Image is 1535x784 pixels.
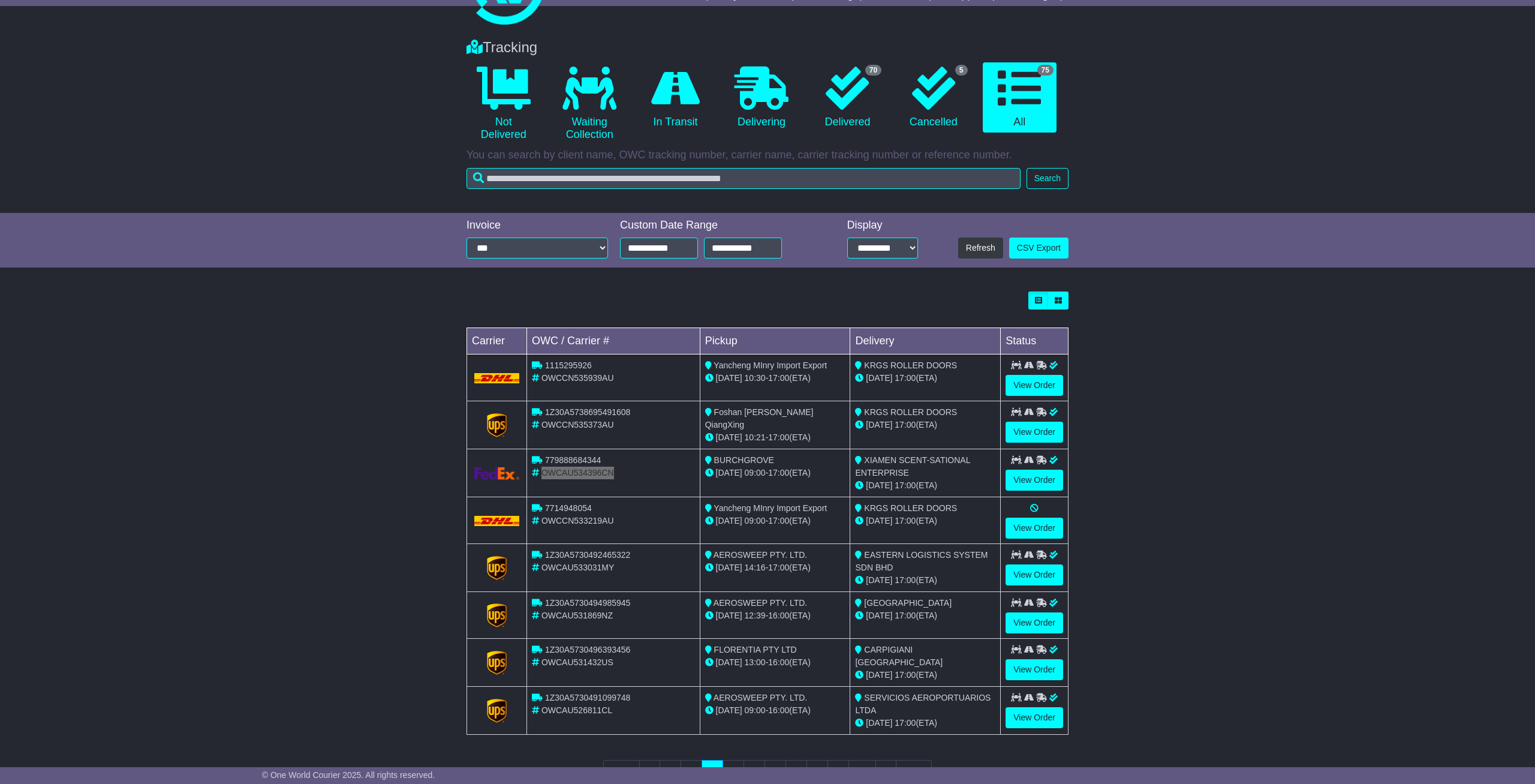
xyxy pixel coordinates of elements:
span: AEROSWEEP PTY. LTD. [714,598,807,608]
span: 75 [1037,65,1054,76]
img: GetCarrierServiceLogo [487,603,507,627]
span: XIAMEN SCENT-SATIONAL ENTERPRISE [855,455,970,477]
span: [DATE] [866,480,892,490]
a: In Transit [639,62,712,133]
div: - (ETA) [705,704,845,717]
span: [DATE] [866,611,892,620]
span: [DATE] [866,718,892,728]
span: 10:21 [745,432,766,442]
div: (ETA) [855,574,995,587]
span: 17:00 [768,563,789,572]
a: CSV Export [1009,238,1069,259]
td: Status [1001,328,1069,355]
img: GetCarrierServiceLogo [487,699,507,723]
span: [DATE] [716,705,742,715]
div: Invoice [466,219,608,232]
span: 16:00 [768,705,789,715]
div: (ETA) [855,372,995,385]
span: SERVICIOS AEROPORTUARIOS LTDA [855,693,991,715]
div: Tracking [460,39,1074,56]
span: 13:00 [745,657,766,667]
a: View Order [1006,518,1063,539]
img: DHL.png [474,373,519,383]
span: 17:00 [895,670,916,680]
span: 10:30 [745,373,766,383]
td: Carrier [467,328,527,355]
span: 09:00 [745,705,766,715]
span: 12:39 [745,611,766,620]
span: [DATE] [866,373,892,383]
span: [DATE] [866,670,892,680]
img: GetCarrierServiceLogo [487,413,507,437]
span: 1Z30A5730491099748 [545,693,630,702]
a: Delivering [724,62,798,133]
span: 779888684344 [545,455,601,465]
span: AEROSWEEP PTY. LTD. [714,693,807,702]
button: Refresh [958,238,1003,259]
span: 5 [955,65,968,76]
img: GetCarrierServiceLogo [487,651,507,675]
span: OWCAU534396CN [541,468,614,477]
a: View Order [1006,659,1063,680]
span: 17:00 [895,420,916,429]
img: GetCarrierServiceLogo [487,556,507,580]
div: (ETA) [855,515,995,527]
a: View Order [1006,422,1063,443]
span: [DATE] [716,611,742,620]
span: 16:00 [768,611,789,620]
span: [DATE] [866,575,892,585]
span: Foshan [PERSON_NAME] QiangXing [705,407,814,429]
span: Yancheng MInry Import Export [714,361,827,370]
div: - (ETA) [705,515,845,527]
span: 17:00 [768,373,789,383]
span: FLORENTIA PTY LTD [714,645,797,654]
span: [DATE] [866,516,892,525]
span: 7714948054 [545,503,592,513]
img: GetCarrierServiceLogo [474,467,519,480]
span: 17:00 [895,575,916,585]
a: Not Delivered [466,62,540,146]
span: 17:00 [768,516,789,525]
span: © One World Courier 2025. All rights reserved. [262,770,435,780]
div: - (ETA) [705,372,845,385]
span: OWCAU531432US [541,657,613,667]
span: 09:00 [745,516,766,525]
span: AEROSWEEP PTY. LTD. [714,550,807,560]
span: OWCCN533219AU [541,516,614,525]
div: - (ETA) [705,656,845,669]
span: [DATE] [716,468,742,477]
span: BURCHGROVE [714,455,774,465]
div: (ETA) [855,609,995,622]
p: You can search by client name, OWC tracking number, carrier name, carrier tracking number or refe... [466,149,1069,162]
span: 17:00 [895,611,916,620]
span: [DATE] [716,516,742,525]
span: 17:00 [768,432,789,442]
a: View Order [1006,564,1063,585]
td: Delivery [850,328,1001,355]
span: 17:00 [895,480,916,490]
span: OWCAU531869NZ [541,611,613,620]
div: - (ETA) [705,561,845,574]
a: View Order [1006,707,1063,728]
span: [DATE] [716,432,742,442]
span: OWCCN535373AU [541,420,614,429]
a: View Order [1006,470,1063,491]
span: [DATE] [716,563,742,572]
span: EASTERN LOGISTICS SYSTEM SDN BHD [855,550,988,572]
a: 70 Delivered [811,62,884,133]
div: - (ETA) [705,609,845,622]
div: Custom Date Range [620,219,812,232]
span: 17:00 [895,516,916,525]
span: OWCAU526811CL [541,705,612,715]
a: Waiting Collection [552,62,626,146]
a: View Order [1006,612,1063,633]
span: 1Z30A5730492465322 [545,550,630,560]
span: 1115295926 [545,361,592,370]
div: (ETA) [855,717,995,729]
span: 17:00 [895,718,916,728]
span: KRGS ROLLER DOORS [864,503,957,513]
span: KRGS ROLLER DOORS [864,407,957,417]
span: 17:00 [895,373,916,383]
a: 5 Cancelled [896,62,970,133]
span: 16:00 [768,657,789,667]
